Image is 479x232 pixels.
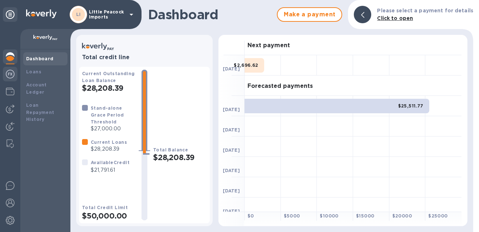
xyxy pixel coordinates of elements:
b: $2,696.62 [234,62,258,68]
b: Current Outstanding Loan Balance [82,71,135,83]
b: [DATE] [223,127,240,133]
b: Loans [26,69,41,74]
b: $ 15000 [356,213,374,219]
h1: Dashboard [148,7,273,22]
b: Total Credit Limit [82,205,128,210]
b: [DATE] [223,107,240,112]
b: $ 25000 [428,213,447,219]
b: $ 0 [247,213,254,219]
p: $21,791.61 [91,166,130,174]
b: Current Loans [91,139,127,145]
div: Unpin categories [3,7,17,22]
b: Total Balance [153,147,188,152]
b: [DATE] [223,147,240,153]
p: $27,000.00 [91,125,136,133]
b: $25,511.77 [398,103,423,109]
b: Dashboard [26,56,54,61]
p: Little Peacock Imports [89,9,125,20]
img: Wallets [6,87,15,96]
p: $28,208.39 [91,145,127,153]
b: Account Ledger [26,82,47,95]
h3: Next payment [247,42,290,49]
b: [DATE] [223,208,240,214]
b: Please select a payment for details [377,8,473,13]
button: Make a payment [277,7,342,22]
b: $ 20000 [392,213,412,219]
span: Make a payment [283,10,336,19]
b: LI [76,12,81,17]
b: Click to open [377,15,413,21]
b: [DATE] [223,168,240,173]
h2: $28,208.39 [153,153,207,162]
h2: $50,000.00 [82,211,136,220]
b: $ 5000 [284,213,300,219]
img: Foreign exchange [6,70,15,78]
h2: $28,208.39 [82,84,136,93]
img: Logo [26,9,57,18]
b: Stand-alone Grace Period Threshold [91,105,124,125]
b: Available Credit [91,160,130,165]
h3: Total credit line [82,54,207,61]
b: $ 10000 [320,213,338,219]
h3: Forecasted payments [247,83,313,90]
b: [DATE] [223,188,240,194]
b: Loan Repayment History [26,102,54,122]
b: [DATE] [223,66,240,72]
